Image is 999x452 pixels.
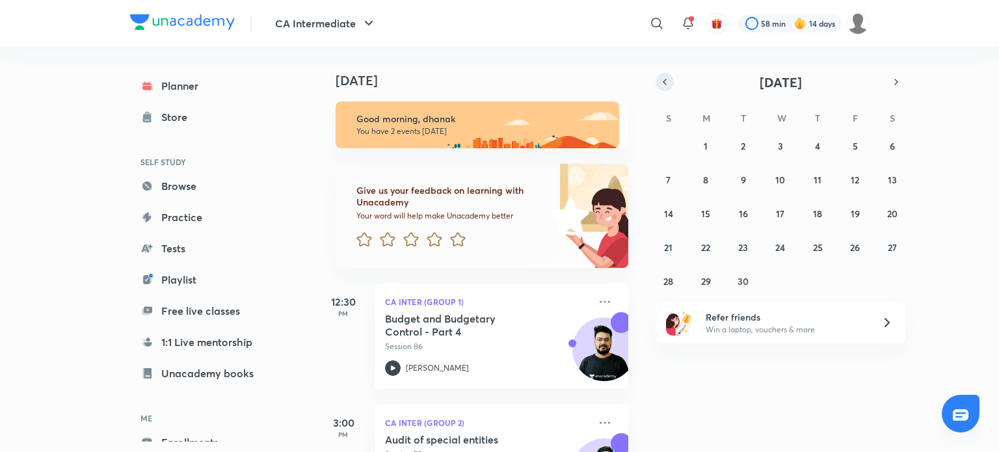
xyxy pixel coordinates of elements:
[813,207,822,220] abbr: September 18, 2025
[850,241,860,254] abbr: September 26, 2025
[888,174,897,186] abbr: September 13, 2025
[658,271,679,291] button: September 28, 2025
[741,112,746,124] abbr: Tuesday
[853,112,858,124] abbr: Friday
[130,407,281,429] h6: ME
[507,164,628,268] img: feedback_image
[845,203,866,224] button: September 19, 2025
[658,237,679,258] button: September 21, 2025
[851,207,860,220] abbr: September 19, 2025
[814,174,821,186] abbr: September 11, 2025
[664,207,673,220] abbr: September 14, 2025
[882,203,903,224] button: September 20, 2025
[760,73,802,91] span: [DATE]
[317,294,369,310] h5: 12:30
[738,275,749,287] abbr: September 30, 2025
[695,237,716,258] button: September 22, 2025
[890,112,895,124] abbr: Saturday
[317,310,369,317] p: PM
[695,203,716,224] button: September 15, 2025
[666,174,671,186] abbr: September 7, 2025
[695,169,716,190] button: September 8, 2025
[793,17,806,30] img: streak
[130,204,281,230] a: Practice
[770,135,791,156] button: September 3, 2025
[807,237,828,258] button: September 25, 2025
[130,235,281,261] a: Tests
[706,13,727,34] button: avatar
[882,237,903,258] button: September 27, 2025
[666,310,692,336] img: referral
[385,312,547,338] h5: Budget and Budgetary Control - Part 4
[701,275,711,287] abbr: September 29, 2025
[658,169,679,190] button: September 7, 2025
[704,140,708,152] abbr: September 1, 2025
[738,241,748,254] abbr: September 23, 2025
[130,360,281,386] a: Unacademy books
[663,275,673,287] abbr: September 28, 2025
[703,174,708,186] abbr: September 8, 2025
[130,298,281,324] a: Free live classes
[851,174,859,186] abbr: September 12, 2025
[130,14,235,30] img: Company Logo
[702,112,710,124] abbr: Monday
[356,126,607,137] p: You have 2 events [DATE]
[807,135,828,156] button: September 4, 2025
[385,341,589,352] p: Session 86
[336,101,619,148] img: morning
[701,241,710,254] abbr: September 22, 2025
[853,140,858,152] abbr: September 5, 2025
[845,169,866,190] button: September 12, 2025
[776,207,784,220] abbr: September 17, 2025
[770,237,791,258] button: September 24, 2025
[711,18,723,29] img: avatar
[161,109,195,125] div: Store
[356,211,546,221] p: Your word will help make Unacademy better
[778,140,783,152] abbr: September 3, 2025
[770,169,791,190] button: September 10, 2025
[130,173,281,199] a: Browse
[770,203,791,224] button: September 17, 2025
[666,112,671,124] abbr: Sunday
[706,310,866,324] h6: Refer friends
[406,362,469,374] p: [PERSON_NAME]
[385,294,589,310] p: CA Inter (Group 1)
[573,325,635,387] img: Avatar
[385,433,547,446] h5: Audit of special entities
[130,73,281,99] a: Planner
[733,135,754,156] button: September 2, 2025
[815,140,820,152] abbr: September 4, 2025
[741,140,745,152] abbr: September 2, 2025
[695,271,716,291] button: September 29, 2025
[733,237,754,258] button: September 23, 2025
[130,267,281,293] a: Playlist
[815,112,820,124] abbr: Thursday
[336,73,641,88] h4: [DATE]
[733,271,754,291] button: September 30, 2025
[706,324,866,336] p: Win a laptop, vouchers & more
[674,73,887,91] button: [DATE]
[739,207,748,220] abbr: September 16, 2025
[888,241,897,254] abbr: September 27, 2025
[890,140,895,152] abbr: September 6, 2025
[813,241,823,254] abbr: September 25, 2025
[695,135,716,156] button: September 1, 2025
[775,241,785,254] abbr: September 24, 2025
[267,10,384,36] button: CA Intermediate
[807,169,828,190] button: September 11, 2025
[130,151,281,173] h6: SELF STUDY
[807,203,828,224] button: September 18, 2025
[385,415,589,431] p: CA Inter (Group 2)
[356,185,546,208] h6: Give us your feedback on learning with Unacademy
[701,207,710,220] abbr: September 15, 2025
[130,14,235,33] a: Company Logo
[882,135,903,156] button: September 6, 2025
[882,169,903,190] button: September 13, 2025
[664,241,673,254] abbr: September 21, 2025
[847,12,869,34] img: dhanak
[733,169,754,190] button: September 9, 2025
[317,415,369,431] h5: 3:00
[845,237,866,258] button: September 26, 2025
[658,203,679,224] button: September 14, 2025
[777,112,786,124] abbr: Wednesday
